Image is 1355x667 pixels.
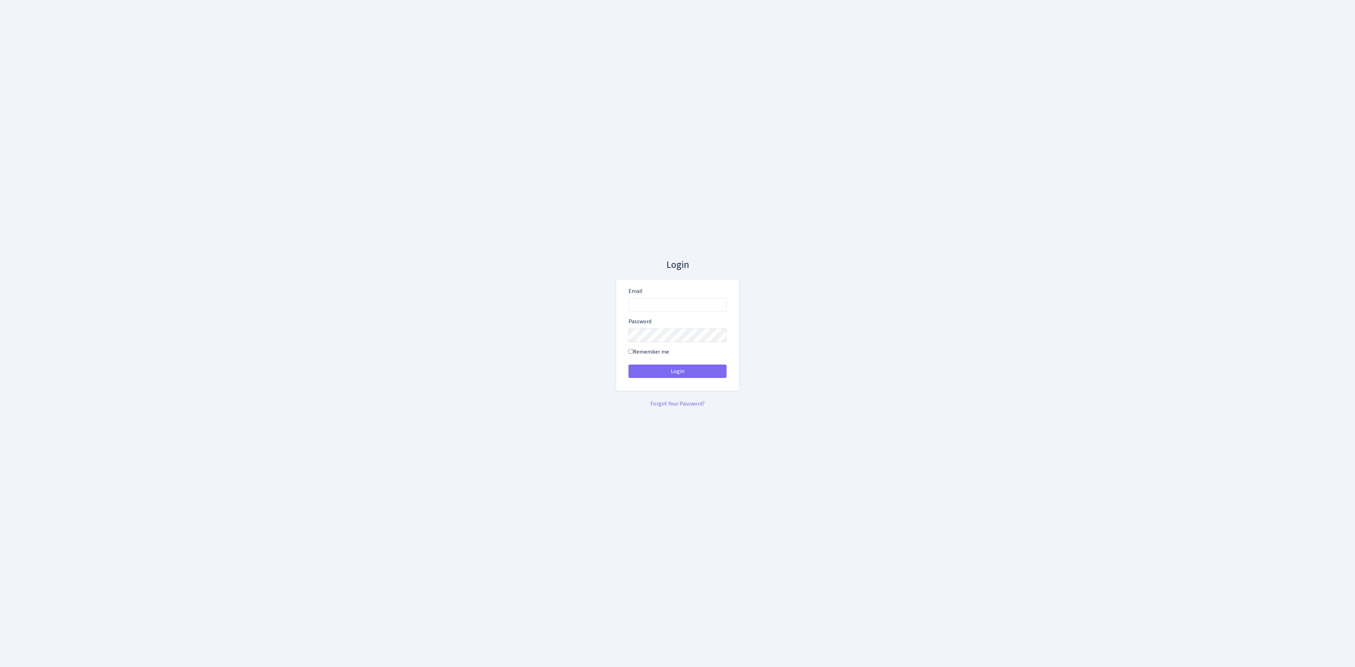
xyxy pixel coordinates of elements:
label: Remember me [628,348,669,356]
input: Remember me [628,349,633,354]
label: Password [628,317,651,326]
button: Login [628,365,727,378]
h3: Login [616,259,739,271]
a: Forgot Your Password? [650,400,705,408]
label: Email [628,287,643,295]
